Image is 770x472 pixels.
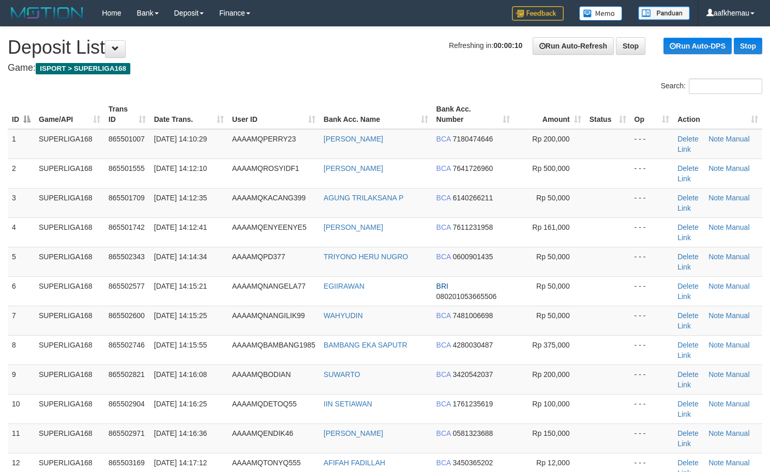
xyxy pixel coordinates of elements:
[154,223,207,231] span: [DATE] 14:12:41
[677,370,749,389] a: Manual Link
[532,164,569,172] span: Rp 500,000
[708,370,724,379] a: Note
[536,311,570,320] span: Rp 50,000
[708,194,724,202] a: Note
[8,276,35,306] td: 6
[532,429,569,437] span: Rp 150,000
[109,135,145,143] span: 865501007
[324,282,365,290] a: EGIIRAWAN
[677,370,698,379] a: Delete
[677,400,749,418] a: Manual Link
[154,370,207,379] span: [DATE] 14:16:08
[630,159,674,188] td: - - -
[35,217,104,247] td: SUPERLIGA168
[154,459,207,467] span: [DATE] 14:17:12
[35,159,104,188] td: SUPERLIGA168
[232,194,306,202] span: AAAAMQKACANG399
[677,194,749,212] a: Manual Link
[436,370,451,379] span: BCA
[109,459,145,467] span: 865503169
[452,400,493,408] span: Copy 1761235619 to clipboard
[232,370,291,379] span: AAAAMQBODIAN
[630,394,674,423] td: - - -
[452,459,493,467] span: Copy 3450365202 to clipboard
[677,253,749,271] a: Manual Link
[677,341,749,359] a: Manual Link
[436,135,451,143] span: BCA
[232,135,296,143] span: AAAAMQPERRY23
[104,100,150,129] th: Trans ID: activate to sort column ascending
[630,423,674,453] td: - - -
[232,459,301,467] span: AAAAMQTONYQ555
[532,400,569,408] span: Rp 100,000
[630,100,674,129] th: Op: activate to sort column ascending
[8,247,35,276] td: 5
[532,135,569,143] span: Rp 200,000
[677,429,749,448] a: Manual Link
[109,400,145,408] span: 865502904
[436,253,451,261] span: BCA
[324,400,372,408] a: IIN SETIAWAN
[452,194,493,202] span: Copy 6140266211 to clipboard
[35,188,104,217] td: SUPERLIGA168
[8,5,86,21] img: MOTION_logo.png
[677,194,698,202] a: Delete
[35,423,104,453] td: SUPERLIGA168
[436,341,451,349] span: BCA
[436,311,451,320] span: BCA
[35,247,104,276] td: SUPERLIGA168
[154,194,207,202] span: [DATE] 14:12:35
[536,253,570,261] span: Rp 50,000
[677,223,698,231] a: Delete
[8,37,762,58] h1: Deposit List
[436,400,451,408] span: BCA
[689,78,762,94] input: Search:
[232,429,293,437] span: AAAAMQENDIK46
[324,311,363,320] a: WAHYUDIN
[677,253,698,261] a: Delete
[533,37,614,55] a: Run Auto-Refresh
[35,394,104,423] td: SUPERLIGA168
[630,365,674,394] td: - - -
[35,100,104,129] th: Game/API: activate to sort column ascending
[452,253,493,261] span: Copy 0600901435 to clipboard
[532,341,569,349] span: Rp 375,000
[677,135,749,153] a: Manual Link
[154,341,207,349] span: [DATE] 14:15:55
[536,459,570,467] span: Rp 12,000
[109,311,145,320] span: 865502600
[436,429,451,437] span: BCA
[512,6,564,21] img: Feedback.jpg
[677,311,698,320] a: Delete
[452,311,493,320] span: Copy 7481006698 to clipboard
[630,247,674,276] td: - - -
[35,365,104,394] td: SUPERLIGA168
[452,223,493,231] span: Copy 7611231958 to clipboard
[109,194,145,202] span: 865501709
[228,100,320,129] th: User ID: activate to sort column ascending
[630,276,674,306] td: - - -
[150,100,228,129] th: Date Trans.: activate to sort column ascending
[109,282,145,290] span: 865502577
[536,282,570,290] span: Rp 50,000
[708,223,724,231] a: Note
[232,341,315,349] span: AAAAMQBAMBANG1985
[8,188,35,217] td: 3
[708,282,724,290] a: Note
[8,306,35,335] td: 7
[320,100,432,129] th: Bank Acc. Name: activate to sort column ascending
[324,223,383,231] a: [PERSON_NAME]
[616,37,645,55] a: Stop
[452,341,493,349] span: Copy 4280030487 to clipboard
[232,253,285,261] span: AAAAMQPD377
[232,223,307,231] span: AAAAMQENYEENYE5
[708,135,724,143] a: Note
[8,129,35,159] td: 1
[677,164,749,183] a: Manual Link
[452,429,493,437] span: Copy 0581323688 to clipboard
[324,341,407,349] a: BAMBANG EKA SAPUTR
[8,100,35,129] th: ID: activate to sort column descending
[677,282,698,290] a: Delete
[673,100,762,129] th: Action: activate to sort column ascending
[8,63,762,73] h4: Game:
